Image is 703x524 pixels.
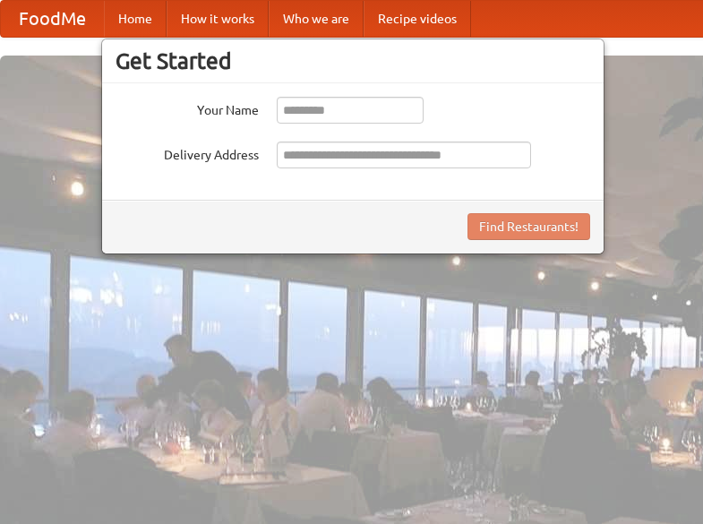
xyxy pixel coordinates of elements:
[364,1,471,37] a: Recipe videos
[104,1,167,37] a: Home
[1,1,104,37] a: FoodMe
[269,1,364,37] a: Who we are
[167,1,269,37] a: How it works
[116,97,259,119] label: Your Name
[116,142,259,164] label: Delivery Address
[116,47,590,74] h3: Get Started
[467,213,590,240] button: Find Restaurants!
